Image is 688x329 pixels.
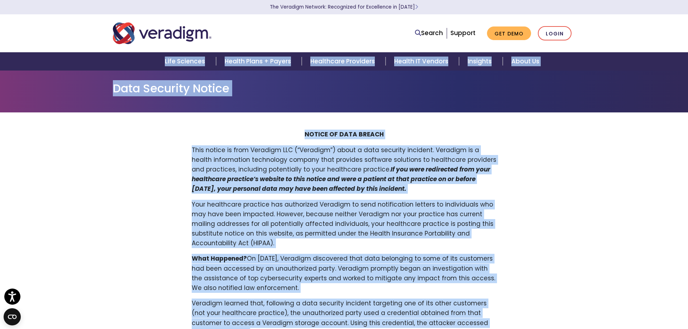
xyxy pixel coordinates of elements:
[386,52,459,71] a: Health IT Vendors
[459,52,502,71] a: Insights
[4,308,21,325] button: Open CMP widget
[538,26,572,41] a: Login
[192,200,496,248] p: Your healthcare practice has authorized Veradigm to send notification letters to individuals who ...
[270,4,418,10] a: The Veradigm Network: Recognized for Excellence in [DATE]Learn More
[450,29,476,37] a: Support
[302,52,386,71] a: Healthcare Providers
[503,52,548,71] a: About Us
[113,21,211,45] img: Veradigm logo
[113,82,575,95] h1: Data Security Notice
[550,277,679,320] iframe: Drift Chat Widget
[487,26,531,40] a: Get Demo
[415,4,418,10] span: Learn More
[305,130,384,139] strong: NOTICE OF DATA BREACH
[156,52,216,71] a: Life Sciences
[192,165,490,193] strong: If you were redirected from your healthcare practice’s website to this notice and were a patient ...
[192,254,496,293] p: On [DATE], Veradigm discovered that data belonging to some of its customers had been accessed by ...
[192,254,247,263] strong: What Happened?
[192,145,496,194] p: This notice is from Veradigm LLC (“Veradigm”) about a data security incident. Veradigm is a healt...
[415,28,443,38] a: Search
[216,52,302,71] a: Health Plans + Payers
